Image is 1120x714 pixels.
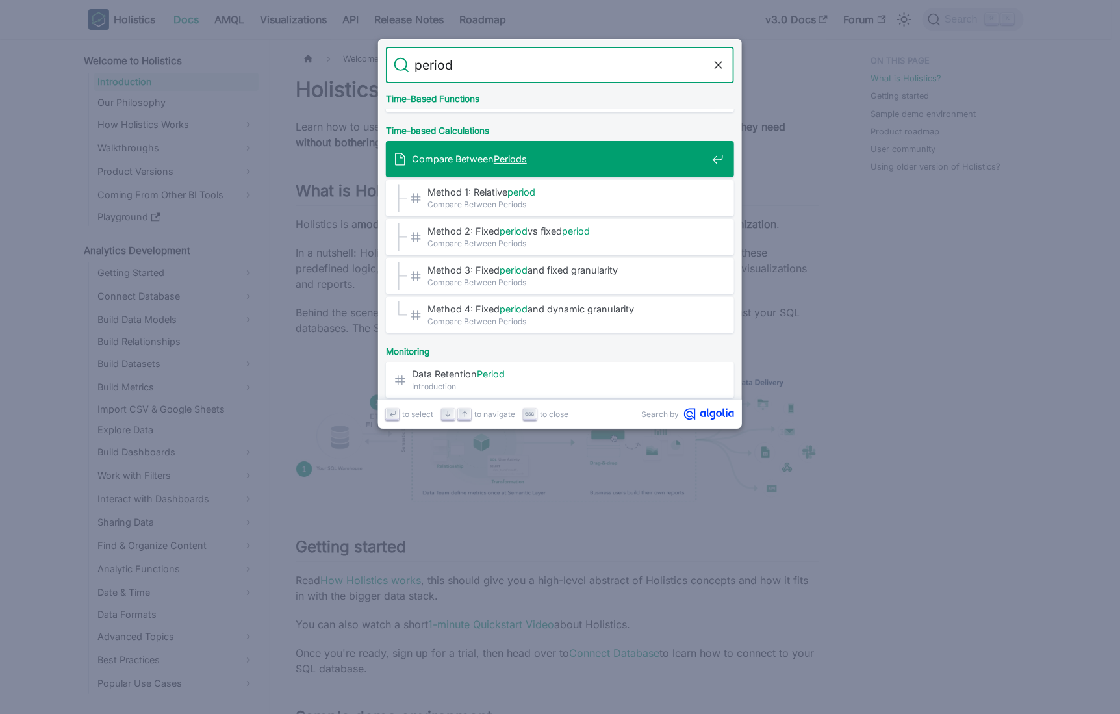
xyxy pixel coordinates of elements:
svg: Escape key [525,409,535,419]
mark: Period [477,368,505,379]
div: Time-based Calculations [383,115,737,141]
mark: period [507,186,535,198]
a: Compare BetweenPeriods [386,141,734,177]
span: Method 3: Fixed and fixed granularity​ [427,264,707,276]
span: Compare Between Periods [427,237,707,249]
a: Method 4: Fixedperiodand dynamic granularity​Compare Between Periods [386,297,734,333]
svg: Algolia [684,408,734,420]
button: Clear the query [711,57,726,73]
span: Compare Between Periods [427,276,707,288]
svg: Arrow down [443,409,453,419]
span: Compare Between Periods [427,315,707,327]
a: Data RetentionPeriod​Introduction [386,362,734,398]
span: Compare Between [412,153,707,165]
span: to close [540,408,568,420]
svg: Arrow up [460,409,470,419]
span: to navigate [474,408,515,420]
span: Compare Between Periods [427,198,707,210]
div: Monitoring [383,336,737,362]
a: Search byAlgolia [641,408,734,420]
mark: Periods [494,153,527,164]
span: Method 4: Fixed and dynamic granularity​ [427,303,707,315]
a: Method 1: Relativeperiod​Compare Between Periods [386,180,734,216]
span: Method 2: Fixed vs fixed ​ [427,225,707,237]
span: Search by [641,408,679,420]
span: Method 1: Relative ​ [427,186,707,198]
mark: period [500,264,528,275]
mark: period [500,225,528,236]
span: Data Retention ​ [412,368,707,380]
mark: period [562,225,590,236]
mark: period [500,303,528,314]
input: Search docs [409,47,711,83]
span: to select [402,408,433,420]
a: Method 3: Fixedperiodand fixed granularity​Compare Between Periods [386,258,734,294]
span: Introduction [412,380,707,392]
div: Time-Based Functions [383,83,737,109]
svg: Enter key [388,409,398,419]
a: Method 2: Fixedperiodvs fixedperiod​Compare Between Periods [386,219,734,255]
